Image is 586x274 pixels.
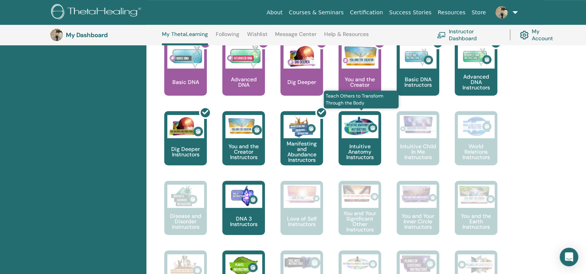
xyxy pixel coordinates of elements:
img: Disease and Disorder Instructors [167,185,204,208]
a: About [263,5,285,20]
a: Basic DNA Instructors Basic DNA Instructors [397,41,439,111]
img: Love of Self Instructors [284,185,320,204]
img: Dig Deeper [284,45,320,68]
img: RHYTHM to a Perfect Weight Instructors [342,254,378,272]
p: Dig Deeper [284,79,319,85]
a: You and Your Significant Other Instructors You and Your Significant Other Instructors [339,181,381,250]
a: Store [469,5,489,20]
span: Teach Others to Transform Through the Body [324,91,399,108]
p: Dig Deeper Instructors [164,146,207,157]
a: Success Stories [386,5,435,20]
a: My ThetaLearning [162,31,208,45]
p: Intuitive Anatomy Instructors [339,144,381,160]
p: You and Your Significant Other Instructors [339,211,381,232]
p: Basic DNA Instructors [397,77,439,87]
img: Basic DNA [167,45,204,68]
div: Open Intercom Messenger [560,248,578,266]
img: DNA 3 Instructors [225,185,262,208]
img: You and the Creator [342,45,378,67]
a: Advanced DNA Instructors Advanced DNA Instructors [455,41,497,111]
a: Courses & Seminars [286,5,347,20]
img: logo.png [51,4,144,21]
a: Advanced DNA Advanced DNA [222,41,265,111]
a: Manifesting and Abundance Instructors Manifesting and Abundance Instructors [280,111,323,181]
img: World Relations Instructors [458,115,495,138]
img: default.jpg [495,6,508,19]
a: DNA 3 Instructors DNA 3 Instructors [222,181,265,250]
a: You and the Creator Instructors You and the Creator Instructors [222,111,265,181]
a: My Account [520,26,561,43]
img: Dig Deeper Instructors [167,115,204,138]
a: Dig Deeper Instructors Dig Deeper Instructors [164,111,207,181]
a: Basic DNA Basic DNA [164,41,207,111]
p: You and the Creator [339,77,381,87]
a: Teach Others to Transform Through the Body Intuitive Anatomy Instructors Intuitive Anatomy Instru... [339,111,381,181]
img: Advanced DNA Instructors [458,45,495,68]
a: Wishlist [247,31,268,43]
a: Dig Deeper Dig Deeper [280,41,323,111]
a: Disease and Disorder Instructors Disease and Disorder Instructors [164,181,207,250]
img: chalkboard-teacher.svg [437,32,446,38]
p: World Relations Instructors [455,144,497,160]
p: Love of Self Instructors [280,216,323,227]
a: Resources [435,5,469,20]
img: You and Your Significant Other Instructors [342,185,378,202]
h3: My Dashboard [66,31,143,39]
p: You and Your Inner Circle Instructors [397,213,439,229]
a: World Relations Instructors World Relations Instructors [455,111,497,181]
img: Manifesting and Abundance Instructors [284,115,320,138]
img: Soul Mate Instructors [284,254,320,271]
img: Basic DNA Instructors [400,45,436,68]
img: Intuitive Child In Me Instructors [400,115,436,134]
p: Disease and Disorder Instructors [164,213,207,229]
a: Message Center [275,31,316,43]
p: Advanced DNA [222,77,265,87]
a: You and Your Inner Circle Instructors You and Your Inner Circle Instructors [397,181,439,250]
a: Help & Resources [324,31,369,43]
a: You and the Earth Instructors You and the Earth Instructors [455,181,497,250]
a: Certification [347,5,386,20]
a: Instructor Dashboard [437,26,500,43]
p: You and the Creator Instructors [222,144,265,160]
p: DNA 3 Instructors [222,216,265,227]
img: Intuitive Anatomy Instructors [342,115,378,138]
img: You and Your Inner Circle Instructors [400,185,436,203]
img: Planes of Existence Instructors [400,254,436,273]
p: Manifesting and Abundance Instructors [280,141,323,163]
a: Intuitive Child In Me Instructors Intuitive Child In Me Instructors [397,111,439,181]
p: Intuitive Child In Me Instructors [397,144,439,160]
img: You and the Earth Instructors [458,185,495,205]
img: cog.svg [520,29,529,41]
img: You and the Creator Instructors [225,115,262,138]
a: Following [216,31,239,43]
img: Advanced DNA [225,45,262,68]
p: Advanced DNA Instructors [455,74,497,90]
a: Love of Self Instructors Love of Self Instructors [280,181,323,250]
p: You and the Earth Instructors [455,213,497,229]
img: default.jpg [50,29,63,41]
a: You and the Creator You and the Creator [339,41,381,111]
